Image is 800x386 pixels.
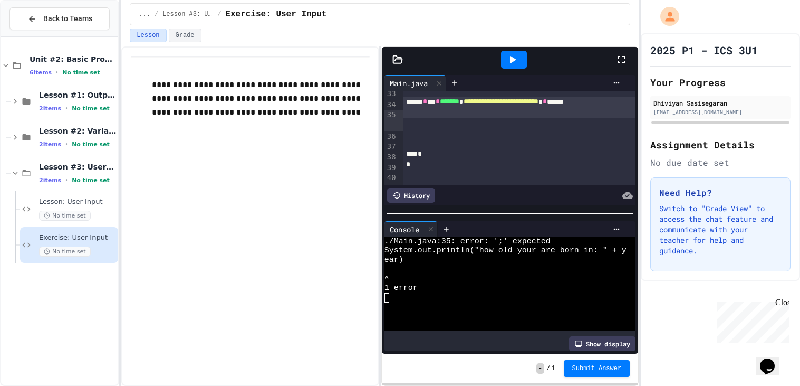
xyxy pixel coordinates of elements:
div: Main.java [384,78,433,89]
button: Lesson [130,29,166,42]
span: Lesson #1: Output/Output Formatting [39,90,116,100]
h1: 2025 P1 - ICS 3U1 [650,43,758,58]
span: No time set [72,141,110,148]
h2: Your Progress [650,75,791,90]
span: • [65,140,68,148]
span: No time set [62,69,100,76]
span: System.out.println("how old your are born in: " + y [384,246,626,256]
div: 36 [384,131,398,142]
h3: Need Help? [659,186,782,199]
div: [EMAIL_ADDRESS][DOMAIN_NAME] [653,108,787,116]
span: 6 items [30,69,52,76]
span: / [217,10,221,18]
div: Console [384,224,425,235]
h2: Assignment Details [650,137,791,152]
span: No time set [39,247,91,257]
span: ear) [384,256,403,265]
span: No time set [72,105,110,112]
span: • [56,68,58,77]
span: ... [139,10,150,18]
span: - [536,363,544,374]
div: My Account [649,4,682,29]
div: 40 [384,173,398,183]
div: History [387,188,435,203]
iframe: chat widget [712,298,789,343]
div: 37 [384,142,398,152]
span: No time set [39,211,91,221]
span: Submit Answer [572,364,622,373]
span: Exercise: User Input [225,8,326,21]
span: / [546,364,550,373]
div: Show display [569,336,635,351]
div: No due date set [650,156,791,169]
span: No time set [72,177,110,184]
div: 39 [384,163,398,173]
div: 34 [384,100,398,110]
span: • [65,104,68,112]
span: 1 [551,364,555,373]
span: Unit #2: Basic Programming Concepts [30,54,116,64]
button: Submit Answer [564,360,630,377]
p: Switch to "Grade View" to access the chat feature and communicate with your teacher for help and ... [659,203,782,256]
span: 2 items [39,141,61,148]
div: Dhiviyan Sasisegaran [653,98,787,108]
span: ./Main.java:35: error: ';' expected [384,237,551,247]
span: Lesson: User Input [39,197,116,206]
span: Lesson #3: User Input [162,10,213,18]
div: 35 [384,110,398,131]
span: ^ [384,275,389,284]
span: Lesson #3: User Input [39,162,116,172]
button: Grade [169,29,201,42]
span: 1 error [384,284,418,293]
iframe: chat widget [756,344,789,375]
span: Exercise: User Input [39,233,116,242]
div: 33 [384,89,398,100]
button: Back to Teams [9,7,110,30]
div: 38 [384,152,398,163]
div: Chat with us now!Close [4,4,73,67]
span: Lesson #2: Variables & Data Types [39,126,116,136]
span: / [155,10,158,18]
span: 2 items [39,177,61,184]
span: 2 items [39,105,61,112]
span: Back to Teams [43,13,92,24]
span: • [65,176,68,184]
div: Main.java [384,75,446,91]
div: Console [384,221,438,237]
